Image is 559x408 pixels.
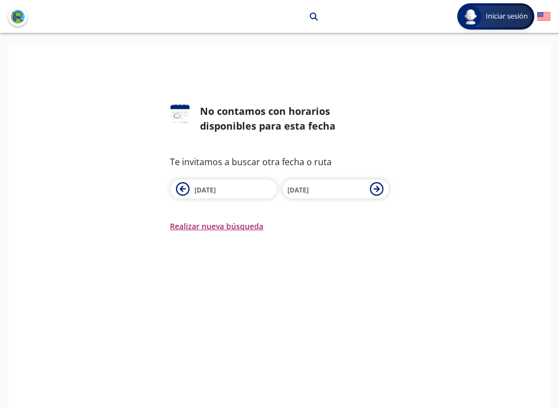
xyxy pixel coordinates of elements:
button: back [8,7,27,26]
span: [DATE] [195,185,216,195]
p: Los Mochis [260,11,302,22]
button: [DATE] [283,179,389,199]
button: Realizar nueva búsqueda [170,220,264,232]
span: Iniciar sesión [481,11,532,22]
div: No contamos con horarios disponibles para esta fecha [201,104,389,133]
button: [DATE] [170,179,277,199]
span: [DATE] [288,185,309,195]
p: [GEOGRAPHIC_DATA][PERSON_NAME][US_STATE] [164,11,246,22]
p: Te invitamos a buscar otra fecha o ruta [170,155,389,168]
button: English [537,10,551,24]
